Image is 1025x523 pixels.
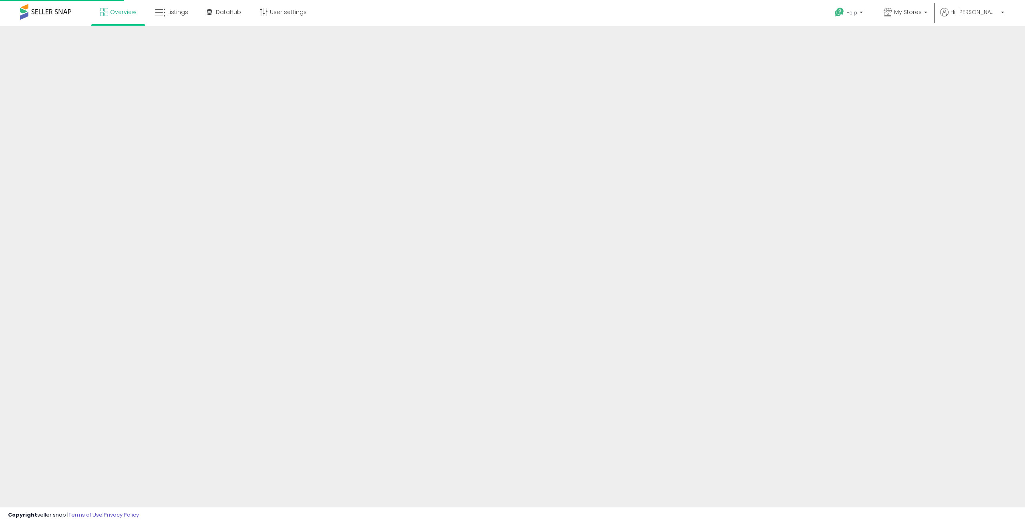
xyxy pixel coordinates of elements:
[110,8,136,16] span: Overview
[834,7,844,17] i: Get Help
[846,9,857,16] span: Help
[894,8,922,16] span: My Stores
[216,8,241,16] span: DataHub
[167,8,188,16] span: Listings
[940,8,1004,26] a: Hi [PERSON_NAME]
[828,1,871,26] a: Help
[951,8,999,16] span: Hi [PERSON_NAME]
